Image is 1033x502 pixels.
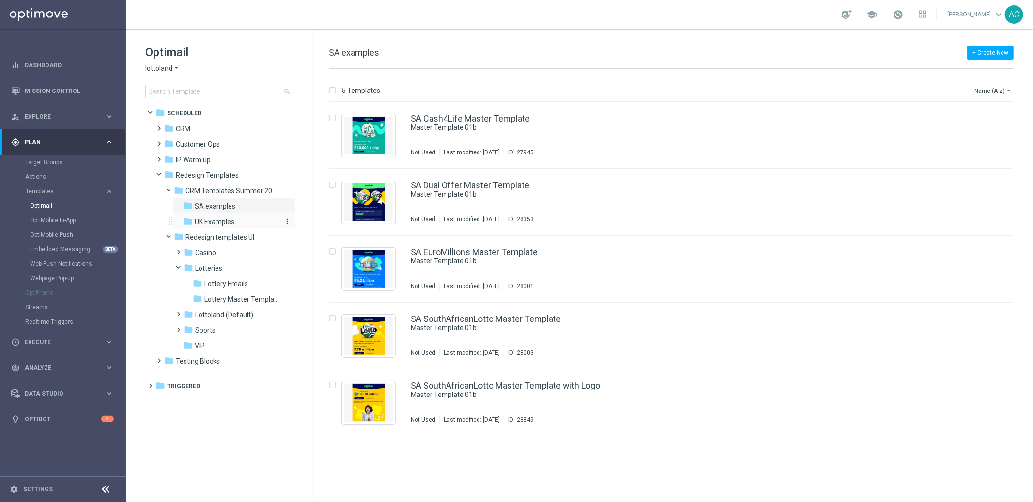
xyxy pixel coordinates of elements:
[25,78,114,104] a: Mission Control
[183,201,193,211] i: folder
[11,138,20,147] i: gps_fixed
[174,232,184,242] i: folder
[193,294,202,304] i: folder
[344,250,393,288] img: 28001.jpeg
[195,248,216,257] span: Casino
[11,113,114,121] button: person_search Explore keyboard_arrow_right
[105,337,114,347] i: keyboard_arrow_right
[411,215,435,223] div: Not Used
[11,338,114,346] button: play_circle_outline Execute keyboard_arrow_right
[11,415,114,423] div: lightbulb Optibot 3
[1005,87,1013,94] i: arrow_drop_down
[11,78,114,104] div: Mission Control
[11,415,20,424] i: lightbulb
[411,282,435,290] div: Not Used
[185,233,254,242] span: Redesign templates UI
[993,9,1004,20] span: keyboard_arrow_down
[281,217,291,226] button: more_vert
[11,138,105,147] div: Plan
[11,364,20,372] i: track_changes
[155,108,165,118] i: folder
[164,170,174,180] i: folder
[283,88,291,95] span: search
[11,87,114,95] button: Mission Control
[11,389,105,398] div: Data Studio
[164,123,174,133] i: folder
[411,123,972,132] div: Master Template 01b
[411,123,950,132] a: Master Template 01b
[176,155,211,164] span: IP Warm up
[344,384,393,422] img: 28849.jpeg
[176,357,220,365] span: Testing Blocks
[30,274,101,282] a: Webpage Pop-up
[25,315,125,329] div: Realtime Triggers
[11,138,114,146] button: gps_fixed Plan keyboard_arrow_right
[504,282,534,290] div: ID:
[11,112,105,121] div: Explore
[440,416,504,424] div: Last modified: [DATE]
[11,390,114,397] button: Data Studio keyboard_arrow_right
[195,341,205,350] span: VIP
[504,149,534,156] div: ID:
[10,485,18,494] i: settings
[30,242,125,257] div: Embedded Messaging
[30,202,101,210] a: Optimail
[195,202,235,211] span: SA examples
[145,45,293,60] h1: Optimail
[25,169,125,184] div: Actions
[195,217,234,226] span: UK Examples
[517,349,534,357] div: 28003
[25,155,125,169] div: Target Groups
[204,295,280,304] span: Lottery Master Template
[25,318,101,326] a: Realtime Triggers
[103,246,118,253] div: BETA
[866,9,877,20] span: school
[411,390,950,399] a: Master Template 01b
[319,102,1031,169] div: Press SPACE to select this row.
[517,149,534,156] div: 27945
[105,363,114,372] i: keyboard_arrow_right
[30,245,101,253] a: Embedded Messaging
[30,213,125,228] div: OptiMobile In-App
[26,188,95,194] span: Templates
[11,406,114,432] div: Optibot
[411,114,530,123] a: SA Cash4Life Master Template
[11,61,20,70] i: equalizer
[145,85,293,98] input: Search Template
[411,257,950,266] a: Master Template 01b
[101,416,114,422] div: 3
[946,7,1005,22] a: [PERSON_NAME]keyboard_arrow_down
[105,112,114,121] i: keyboard_arrow_right
[23,487,53,492] a: Settings
[25,184,125,286] div: Templates
[193,278,202,288] i: folder
[183,340,193,350] i: folder
[344,117,393,154] img: 27945.jpeg
[319,303,1031,369] div: Press SPACE to select this row.
[155,381,165,391] i: folder
[184,263,193,273] i: folder
[25,187,114,195] button: Templates keyboard_arrow_right
[440,215,504,223] div: Last modified: [DATE]
[105,389,114,398] i: keyboard_arrow_right
[11,112,20,121] i: person_search
[167,109,201,118] span: Scheduled
[411,349,435,357] div: Not Used
[25,158,101,166] a: Target Groups
[30,231,101,239] a: OptiMobile Push
[411,190,950,199] a: Master Template 01b
[342,86,380,95] p: 5 Templates
[145,64,172,73] span: lottoland
[195,310,253,319] span: Lottoland (Default)
[25,406,101,432] a: Optibot
[184,247,193,257] i: folder
[11,364,114,372] div: track_changes Analyze keyboard_arrow_right
[25,300,125,315] div: Streams
[973,85,1014,96] button: Name (A-Z)arrow_drop_down
[319,169,1031,236] div: Press SPACE to select this row.
[167,382,200,391] span: Triggered
[504,416,534,424] div: ID:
